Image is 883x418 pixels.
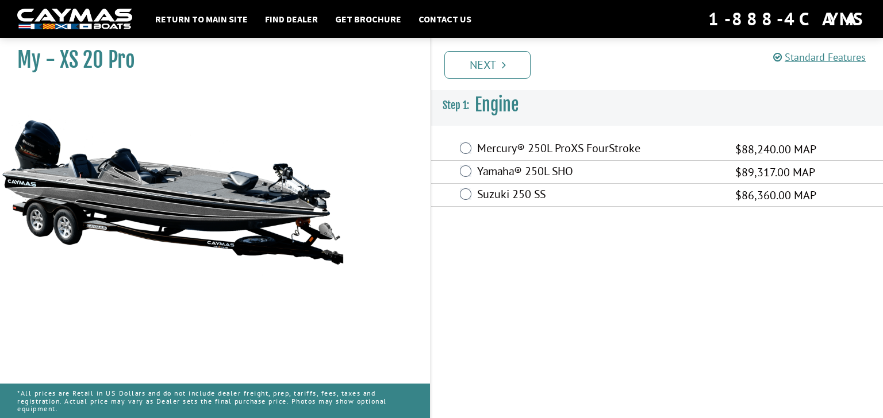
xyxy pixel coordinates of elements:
[413,11,477,26] a: Contact Us
[17,47,401,73] h1: My - XS 20 Pro
[441,49,883,79] ul: Pagination
[477,164,721,181] label: Yamaha® 250L SHO
[431,84,883,126] h3: Engine
[735,141,816,158] span: $88,240.00 MAP
[149,11,254,26] a: Return to main site
[773,51,866,64] a: Standard Features
[735,164,815,181] span: $89,317.00 MAP
[477,141,721,158] label: Mercury® 250L ProXS FourStroke
[259,11,324,26] a: Find Dealer
[735,187,816,204] span: $86,360.00 MAP
[708,6,866,32] div: 1-888-4CAYMAS
[329,11,407,26] a: Get Brochure
[17,9,132,30] img: white-logo-c9c8dbefe5ff5ceceb0f0178aa75bf4bb51f6bca0971e226c86eb53dfe498488.png
[444,51,531,79] a: Next
[477,187,721,204] label: Suzuki 250 SS
[17,384,413,418] p: *All prices are Retail in US Dollars and do not include dealer freight, prep, tariffs, fees, taxe...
